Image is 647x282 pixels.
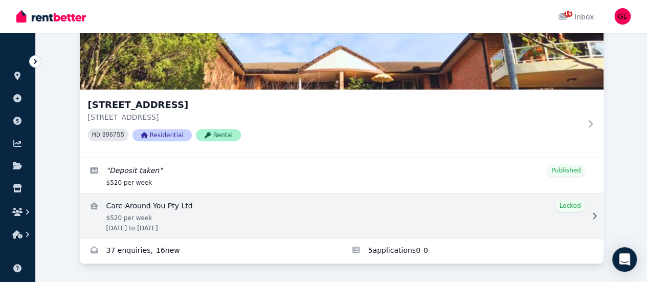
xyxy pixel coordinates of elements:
[92,132,100,138] small: PID
[88,112,581,122] p: [STREET_ADDRESS]
[612,247,637,272] div: Open Intercom Messenger
[80,239,342,264] a: Enquiries for 13/52-56 Manchester St, Merrylands
[80,193,604,238] a: View details for Care Around You Pty Ltd
[614,8,631,25] img: Guang Xu LIN
[196,129,241,141] span: Rental
[16,9,86,24] img: RentBetter
[80,158,604,193] a: Edit listing: Deposit taken
[102,132,124,139] code: 396755
[558,12,594,22] div: Inbox
[342,239,604,264] a: Applications for 13/52-56 Manchester St, Merrylands
[564,11,572,17] span: 16
[132,129,192,141] span: Residential
[88,98,581,112] h3: [STREET_ADDRESS]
